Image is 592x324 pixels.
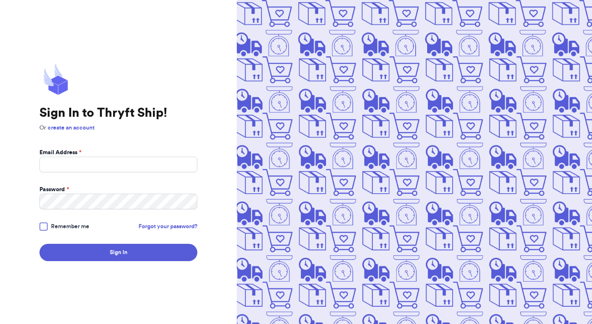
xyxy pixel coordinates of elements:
label: Password [39,185,69,194]
a: create an account [48,125,95,131]
label: Email Address [39,148,81,157]
h1: Sign In to Thryft Ship! [39,106,197,120]
a: Forgot your password? [139,222,197,231]
span: Remember me [51,222,89,231]
button: Sign In [39,244,197,261]
p: Or [39,124,197,132]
